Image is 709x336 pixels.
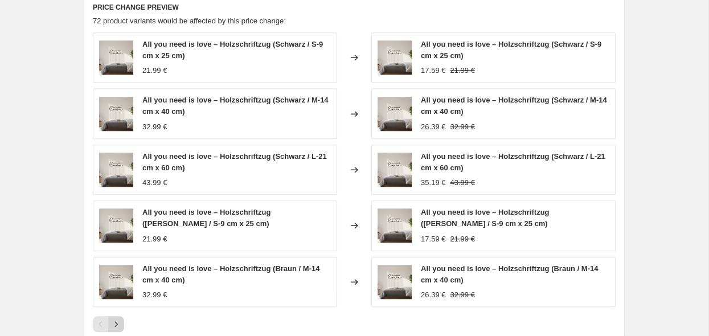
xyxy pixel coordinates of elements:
span: All you need is love – Holzschriftzug ([PERSON_NAME] / S-9 cm x 25 cm) [142,208,271,228]
img: re-Liebe-auf-besondere-Weise-zum-Ausdruck-bringen-m-chten-emotionaler-Blickfang-f-r-Wohnzimmer-un... [99,208,133,243]
div: 32.99 € [142,289,167,301]
div: 32.99 € [142,121,167,133]
img: re-Liebe-auf-besondere-Weise-zum-Ausdruck-bringen-m-chten-emotionaler-Blickfang-f-r-Wohnzimmer-un... [99,265,133,299]
strike: 32.99 € [450,121,474,133]
img: re-Liebe-auf-besondere-Weise-zum-Ausdruck-bringen-m-chten-emotionaler-Blickfang-f-r-Wohnzimmer-un... [99,153,133,187]
div: 21.99 € [142,233,167,245]
img: re-Liebe-auf-besondere-Weise-zum-Ausdruck-bringen-m-chten-emotionaler-Blickfang-f-r-Wohnzimmer-un... [378,153,412,187]
strike: 21.99 € [450,65,474,76]
span: All you need is love – Holzschriftzug ([PERSON_NAME] / S-9 cm x 25 cm) [421,208,549,228]
span: All you need is love – Holzschriftzug (Braun / M-14 cm x 40 cm) [142,264,319,284]
img: re-Liebe-auf-besondere-Weise-zum-Ausdruck-bringen-m-chten-emotionaler-Blickfang-f-r-Wohnzimmer-un... [378,208,412,243]
nav: Pagination [93,316,124,332]
img: re-Liebe-auf-besondere-Weise-zum-Ausdruck-bringen-m-chten-emotionaler-Blickfang-f-r-Wohnzimmer-un... [378,97,412,131]
span: All you need is love – Holzschriftzug (Schwarz / S-9 cm x 25 cm) [142,40,323,60]
img: re-Liebe-auf-besondere-Weise-zum-Ausdruck-bringen-m-chten-emotionaler-Blickfang-f-r-Wohnzimmer-un... [378,40,412,75]
img: re-Liebe-auf-besondere-Weise-zum-Ausdruck-bringen-m-chten-emotionaler-Blickfang-f-r-Wohnzimmer-un... [99,40,133,75]
button: Next [108,316,124,332]
span: All you need is love – Holzschriftzug (Schwarz / M-14 cm x 40 cm) [142,96,329,116]
h6: PRICE CHANGE PREVIEW [93,3,616,12]
div: 35.19 € [421,177,445,189]
strike: 32.99 € [450,289,474,301]
span: All you need is love – Holzschriftzug (Schwarz / L-21 cm x 60 cm) [142,152,327,172]
strike: 21.99 € [450,233,474,245]
span: All you need is love – Holzschriftzug (Schwarz / L-21 cm x 60 cm) [421,152,605,172]
span: All you need is love – Holzschriftzug (Schwarz / S-9 cm x 25 cm) [421,40,601,60]
div: 43.99 € [142,177,167,189]
div: 26.39 € [421,289,445,301]
div: 26.39 € [421,121,445,133]
div: 21.99 € [142,65,167,76]
span: All you need is love – Holzschriftzug (Braun / M-14 cm x 40 cm) [421,264,598,284]
span: 72 product variants would be affected by this price change: [93,17,286,25]
img: re-Liebe-auf-besondere-Weise-zum-Ausdruck-bringen-m-chten-emotionaler-Blickfang-f-r-Wohnzimmer-un... [378,265,412,299]
div: 17.59 € [421,65,445,76]
strike: 43.99 € [450,177,474,189]
div: 17.59 € [421,233,445,245]
span: All you need is love – Holzschriftzug (Schwarz / M-14 cm x 40 cm) [421,96,607,116]
img: re-Liebe-auf-besondere-Weise-zum-Ausdruck-bringen-m-chten-emotionaler-Blickfang-f-r-Wohnzimmer-un... [99,97,133,131]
